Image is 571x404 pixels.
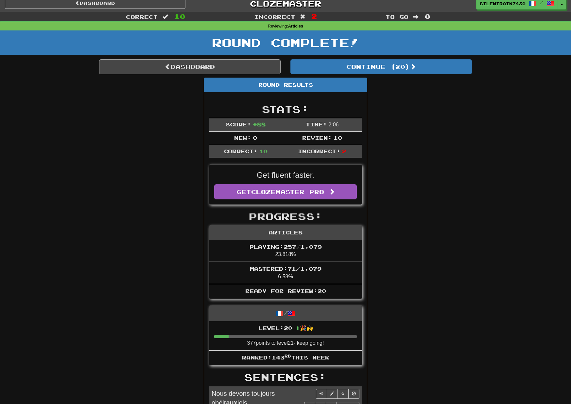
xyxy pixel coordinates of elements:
[254,13,295,20] span: Incorrect
[99,59,281,74] a: Dashboard
[174,12,185,20] span: 10
[209,104,362,115] h2: Stats:
[334,135,342,141] span: 10
[386,13,408,20] span: To go
[226,121,251,127] span: Score:
[298,148,340,154] span: Incorrect:
[204,78,367,92] div: Round Results
[328,122,338,127] span: 2 : 0 6
[250,266,321,272] span: Mastered: 71 / 1,079
[209,240,362,262] li: 23.818%
[480,1,526,7] span: SilentRain7430
[214,170,357,181] p: Get fluent faster.
[245,288,326,294] span: Ready for Review: 20
[425,12,430,20] span: 0
[285,354,291,358] sup: rd
[209,321,362,351] li: 377 points to level 21 - keep going!
[224,148,258,154] span: Correct:
[311,12,317,20] span: 2
[413,14,420,20] span: :
[302,135,332,141] span: Review:
[242,354,329,360] span: Ranked: 143 this week
[337,389,349,399] button: Toggle favorite
[306,121,327,127] span: Time:
[288,24,303,28] strong: Articles
[214,184,357,199] a: GetClozemaster Pro
[259,148,268,154] span: 10
[234,135,251,141] span: New:
[316,389,327,399] button: Play sentence audio
[342,148,346,154] span: 2
[163,14,170,20] span: :
[253,135,257,141] span: 0
[209,262,362,284] li: 6.58%
[290,59,472,74] button: Continue (20)
[126,13,158,20] span: Correct
[348,389,359,399] button: Toggle ignore
[209,372,362,383] h2: Sentences:
[327,389,338,399] button: Edit sentence
[292,325,313,331] span: ⬆🎉🙌
[258,325,313,331] span: Level: 20
[251,188,324,195] span: Clozemaster Pro
[209,211,362,222] h2: Progress:
[300,14,307,20] span: :
[250,244,322,250] span: Playing: 257 / 1,079
[2,36,569,49] h1: Round Complete!
[316,389,359,399] div: Sentence controls
[209,306,362,321] div: /
[253,121,266,127] span: + 88
[209,226,362,240] div: Articles
[540,0,543,5] span: /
